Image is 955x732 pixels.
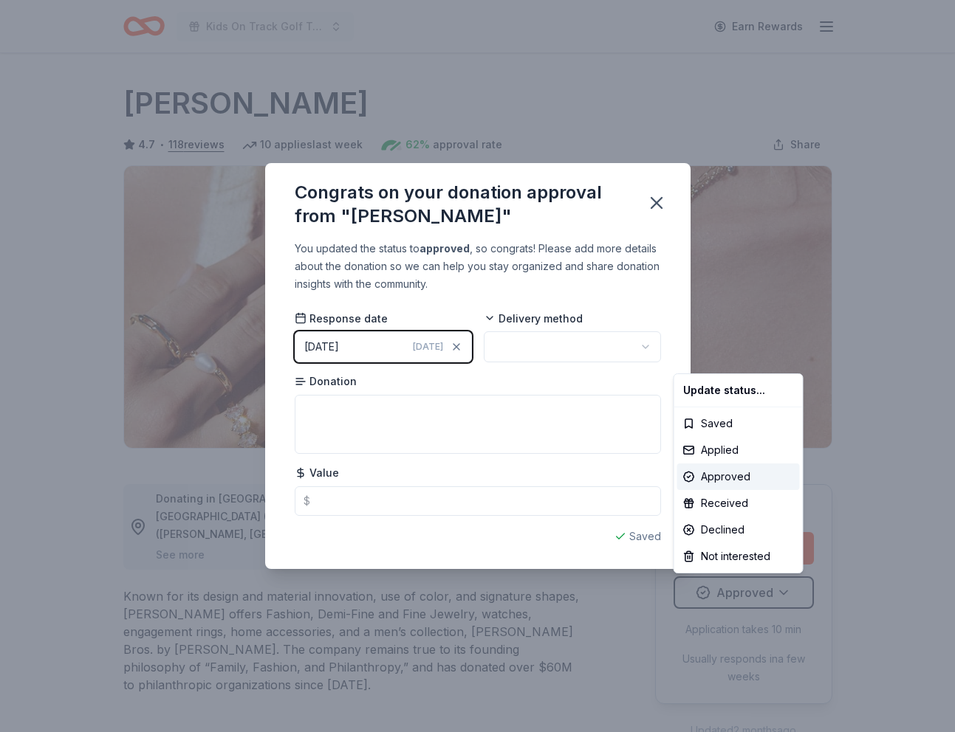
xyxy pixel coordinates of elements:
[677,490,800,517] div: Received
[677,377,800,404] div: Update status...
[677,410,800,437] div: Saved
[677,517,800,543] div: Declined
[677,463,800,490] div: Approved
[677,543,800,570] div: Not interested
[206,18,324,35] span: Kids On Track Golf Tournament 2025
[677,437,800,463] div: Applied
